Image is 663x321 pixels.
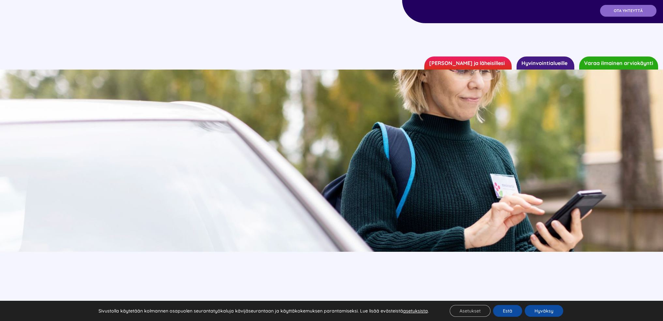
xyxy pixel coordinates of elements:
[517,56,574,70] a: Hyvinvointialueille
[424,56,512,70] a: [PERSON_NAME] ja läheisillesi
[493,305,522,317] button: Estä
[403,308,428,314] button: asetuksista
[579,56,658,70] a: Varaa ilmainen arviokäynti
[600,5,656,17] a: OTA YHTEYTTÄ
[450,305,490,317] button: Asetukset
[98,308,429,314] p: Sivustolla käytetään kolmannen osapuolen seurantatyökaluja kävijäseurantaan ja käyttäkokemuksen p...
[614,8,643,13] span: OTA YHTEYTTÄ
[525,305,563,317] button: Hyväksy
